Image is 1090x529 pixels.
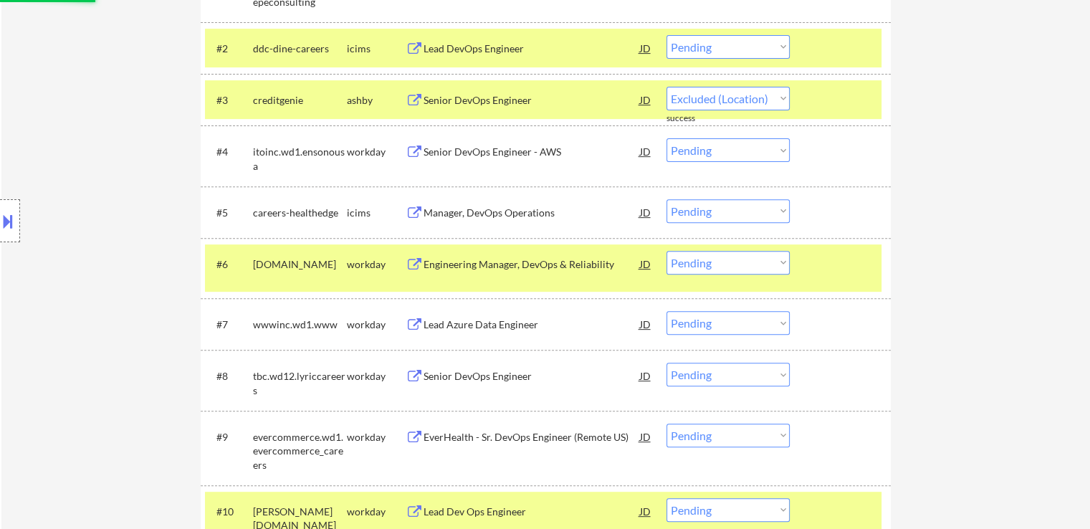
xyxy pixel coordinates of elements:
div: JD [639,363,653,389]
div: success [666,113,724,125]
div: #2 [216,42,242,56]
div: workday [347,257,406,272]
div: itoinc.wd1.ensonousa [253,145,347,173]
div: Senior DevOps Engineer [424,93,640,108]
div: evercommerce.wd1.evercommerce_careers [253,430,347,472]
div: Lead Azure Data Engineer [424,318,640,332]
div: ddc-dine-careers [253,42,347,56]
div: Lead DevOps Engineer [424,42,640,56]
div: Manager, DevOps Operations [424,206,640,220]
div: workday [347,318,406,332]
div: Lead Dev Ops Engineer [424,505,640,519]
div: Senior DevOps Engineer - AWS [424,145,640,159]
div: ashby [347,93,406,108]
div: tbc.wd12.lyriccareers [253,369,347,397]
div: workday [347,145,406,159]
div: JD [639,251,653,277]
div: wwwinc.wd1.www [253,318,347,332]
div: careers-healthedge [253,206,347,220]
div: [DOMAIN_NAME] [253,257,347,272]
div: JD [639,199,653,225]
div: JD [639,424,653,449]
div: creditgenie [253,93,347,108]
div: #10 [216,505,242,519]
div: JD [639,35,653,61]
div: #9 [216,430,242,444]
div: JD [639,138,653,164]
div: workday [347,369,406,383]
div: JD [639,87,653,113]
div: JD [639,498,653,524]
div: JD [639,311,653,337]
div: icims [347,206,406,220]
div: EverHealth - Sr. DevOps Engineer (Remote US) [424,430,640,444]
div: workday [347,505,406,519]
div: Senior DevOps Engineer [424,369,640,383]
div: #8 [216,369,242,383]
div: Engineering Manager, DevOps & Reliability [424,257,640,272]
div: workday [347,430,406,444]
div: icims [347,42,406,56]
